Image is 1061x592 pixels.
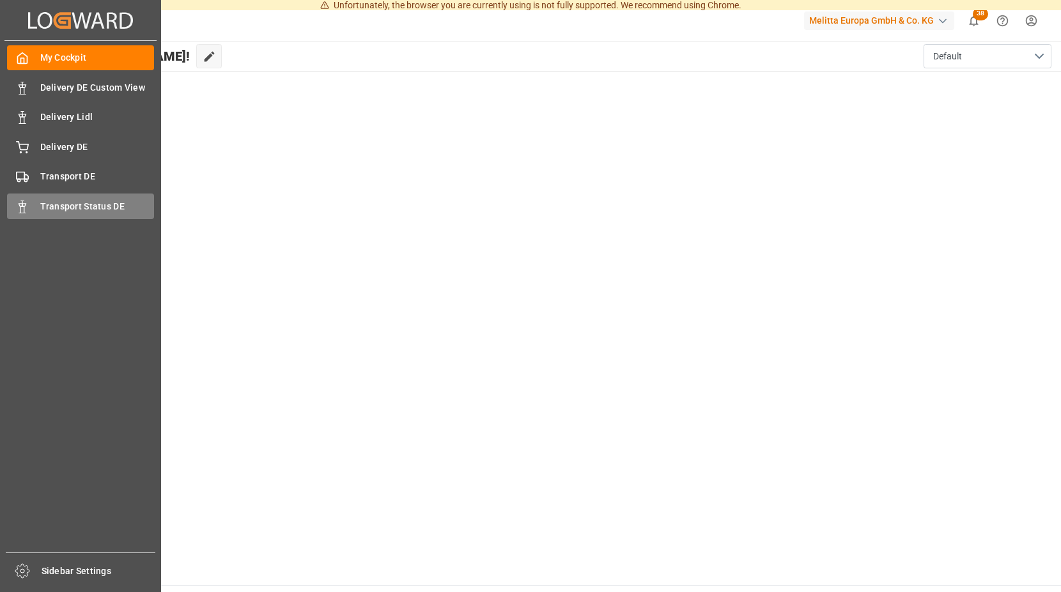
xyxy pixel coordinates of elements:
[40,140,155,154] span: Delivery DE
[959,6,988,35] button: show 38 new notifications
[933,50,962,63] span: Default
[7,164,154,189] a: Transport DE
[7,105,154,130] a: Delivery Lidl
[40,51,155,65] span: My Cockpit
[7,134,154,159] a: Delivery DE
[804,8,959,33] button: Melitta Europa GmbH & Co. KG
[40,110,155,124] span: Delivery Lidl
[804,11,954,30] div: Melitta Europa GmbH & Co. KG
[7,194,154,218] a: Transport Status DE
[988,6,1017,35] button: Help Center
[40,81,155,95] span: Delivery DE Custom View
[7,45,154,70] a: My Cockpit
[7,75,154,100] a: Delivery DE Custom View
[40,170,155,183] span: Transport DE
[42,565,156,578] span: Sidebar Settings
[924,44,1051,68] button: open menu
[40,200,155,213] span: Transport Status DE
[973,8,988,20] span: 38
